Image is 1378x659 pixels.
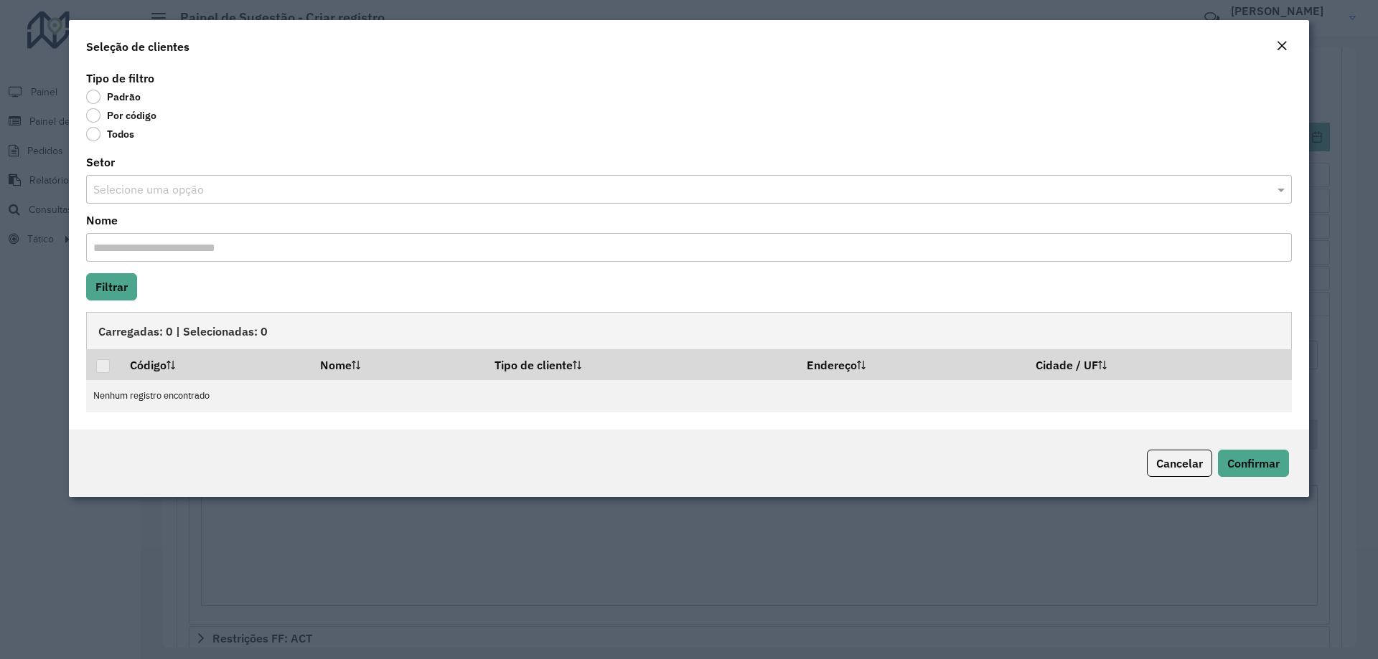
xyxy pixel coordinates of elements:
th: Cidade / UF [1026,349,1292,379]
button: Close [1272,37,1292,56]
th: Código [120,349,309,379]
td: Nenhum registro encontrado [86,380,1292,412]
th: Endereço [797,349,1026,379]
label: Todos [86,127,134,141]
span: Cancelar [1156,456,1203,470]
span: Confirmar [1227,456,1280,470]
th: Nome [310,349,485,379]
div: Carregadas: 0 | Selecionadas: 0 [86,312,1292,349]
h4: Seleção de clientes [86,38,189,55]
th: Tipo de cliente [485,349,797,379]
label: Por código [86,108,156,123]
em: Fechar [1276,40,1288,52]
button: Filtrar [86,273,137,300]
label: Nome [86,212,118,229]
label: Padrão [86,90,141,104]
button: Confirmar [1218,450,1289,477]
label: Tipo de filtro [86,70,154,87]
button: Cancelar [1147,450,1212,477]
label: Setor [86,153,115,171]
